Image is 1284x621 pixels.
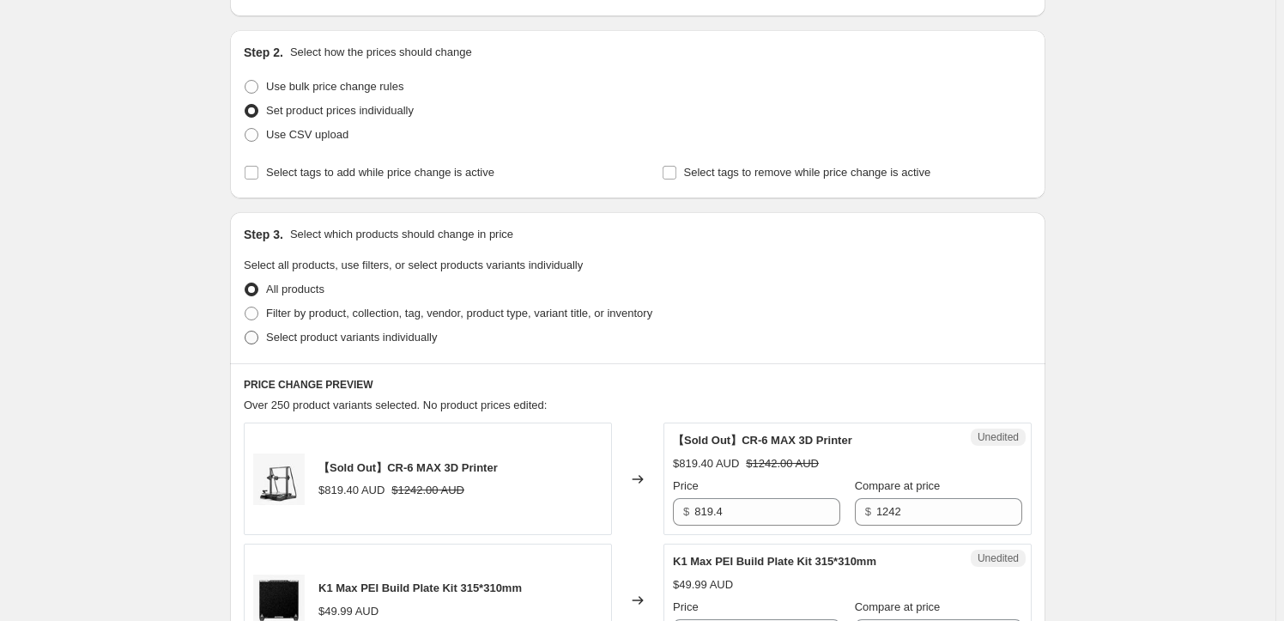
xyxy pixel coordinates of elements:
span: K1 Max PEI Build Plate Kit 315*310mm [673,555,876,568]
span: $ [683,505,689,518]
span: Select product variants individually [266,331,437,344]
span: $ [865,505,871,518]
div: $819.40 AUD [318,482,385,499]
p: Select which products should change in price [290,226,513,243]
span: K1 Max PEI Build Plate Kit 315*310mm [318,581,522,594]
p: Select how the prices should change [290,44,472,61]
span: All products [266,283,324,295]
span: Price [673,600,699,613]
span: Select all products, use filters, or select products variants individually [244,259,583,271]
h2: Step 2. [244,44,283,61]
span: Compare at price [855,479,941,492]
img: de0cb86878a422f1b4698098827c5d40_80x.jpg [253,454,305,505]
span: Select tags to remove while price change is active [684,166,931,179]
span: Unedited [978,551,1019,565]
strike: $1242.00 AUD [746,455,819,472]
span: Filter by product, collection, tag, vendor, product type, variant title, or inventory [266,307,652,320]
span: 【Sold Out】CR-6 MAX 3D Printer [673,434,852,447]
div: $819.40 AUD [673,455,739,472]
span: 【Sold Out】CR-6 MAX 3D Printer [318,461,498,474]
span: Compare at price [855,600,941,613]
span: Use bulk price change rules [266,80,403,93]
span: Price [673,479,699,492]
strike: $1242.00 AUD [391,482,464,499]
div: $49.99 AUD [673,576,733,594]
h2: Step 3. [244,226,283,243]
div: $49.99 AUD [318,603,379,620]
span: Over 250 product variants selected. No product prices edited: [244,399,547,411]
span: Use CSV upload [266,128,348,141]
span: Select tags to add while price change is active [266,166,494,179]
h6: PRICE CHANGE PREVIEW [244,378,1032,392]
span: Unedited [978,430,1019,444]
span: Set product prices individually [266,104,414,117]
